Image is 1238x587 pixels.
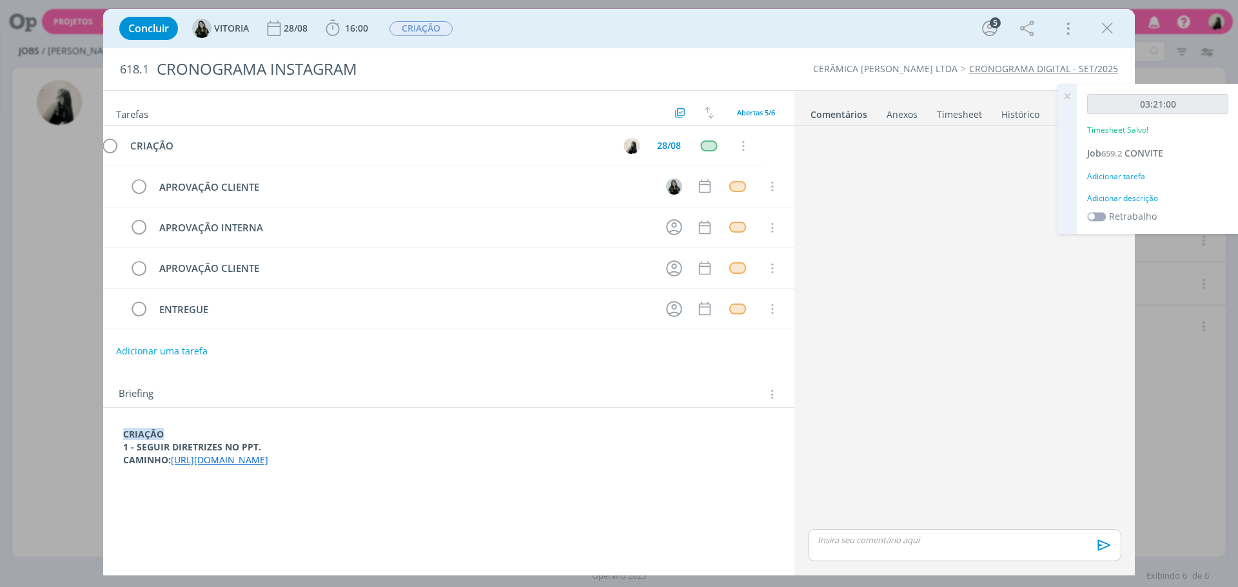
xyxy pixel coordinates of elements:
[192,19,249,38] button: VVITORIA
[990,17,1001,28] div: 5
[810,102,868,121] a: Comentários
[192,19,211,38] img: V
[103,9,1135,575] div: dialog
[153,220,654,236] div: APROVAÇÃO INTERNA
[705,107,714,119] img: arrow-down-up.svg
[969,63,1118,75] a: CRONOGRAMA DIGITAL - SET/2025
[116,105,148,120] span: Tarefas
[887,108,918,121] div: Anexos
[214,24,249,33] span: VITORIA
[123,428,164,440] strong: CRIAÇÃO
[1101,148,1122,159] span: 659.2
[119,386,153,403] span: Briefing
[153,138,640,154] div: CRIAÇÃO
[115,340,208,363] button: Adicionar uma tarefa
[653,138,669,154] img: R
[120,63,149,77] span: 618.1
[1109,209,1157,223] label: Retrabalho
[345,22,368,34] span: 16:00
[152,53,697,85] div: CRONOGRAMA INSTAGRAM
[664,177,683,196] button: V
[119,17,178,40] button: Concluir
[936,102,983,121] a: Timesheet
[1125,147,1163,159] span: CONVITE
[1087,171,1228,182] div: Adicionar tarefa
[813,63,958,75] a: CERÂMICA [PERSON_NAME] LTDA
[171,454,268,466] a: [URL][DOMAIN_NAME]
[1087,147,1163,159] a: Job659.2CONVITE
[153,302,654,318] div: ENTREGUE
[389,21,453,37] button: CRIAÇÃO
[123,454,171,466] strong: CAMINHO:
[284,24,310,33] div: 28/08
[389,21,453,36] span: CRIAÇÃO
[1087,193,1228,204] div: Adicionar descrição
[737,108,775,117] span: Abertas 5/6
[1087,124,1148,136] p: Timesheet Salvo!
[651,136,670,155] button: R
[686,141,710,150] div: 28/08
[666,178,682,195] img: V
[979,18,1000,39] button: 5
[123,441,261,453] strong: 1 - SEGUIR DIRETRIZES NO PPT.
[1001,102,1040,121] a: Histórico
[322,18,371,39] button: 16:00
[153,260,654,276] div: APROVAÇÃO CLIENTE
[153,179,654,195] div: APROVAÇÃO CLIENTE
[128,23,169,34] span: Concluir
